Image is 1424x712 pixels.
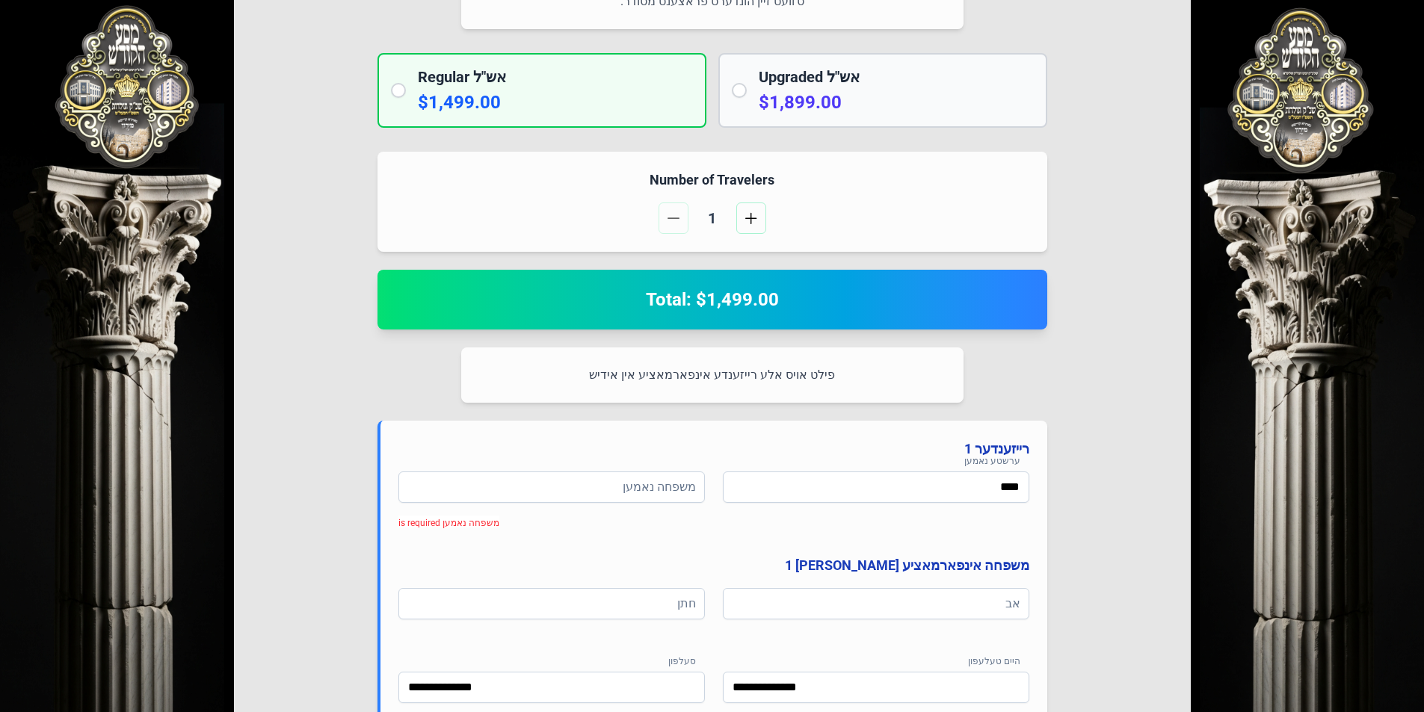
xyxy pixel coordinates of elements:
h2: Total: $1,499.00 [395,288,1029,312]
span: 1 [694,208,730,229]
h4: Number of Travelers [395,170,1029,191]
p: פילט אויס אלע רייזענדע אינפארמאציע אין אידיש [479,365,946,385]
span: משפחה נאמען is required [398,518,499,528]
h2: Regular אש"ל [418,66,693,87]
p: $1,499.00 [418,90,693,114]
h4: רייזענדער 1 [398,439,1029,459]
h2: Upgraded אש"ל [759,66,1034,87]
p: $1,899.00 [759,90,1034,114]
h4: משפחה אינפארמאציע [PERSON_NAME] 1 [398,555,1029,576]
